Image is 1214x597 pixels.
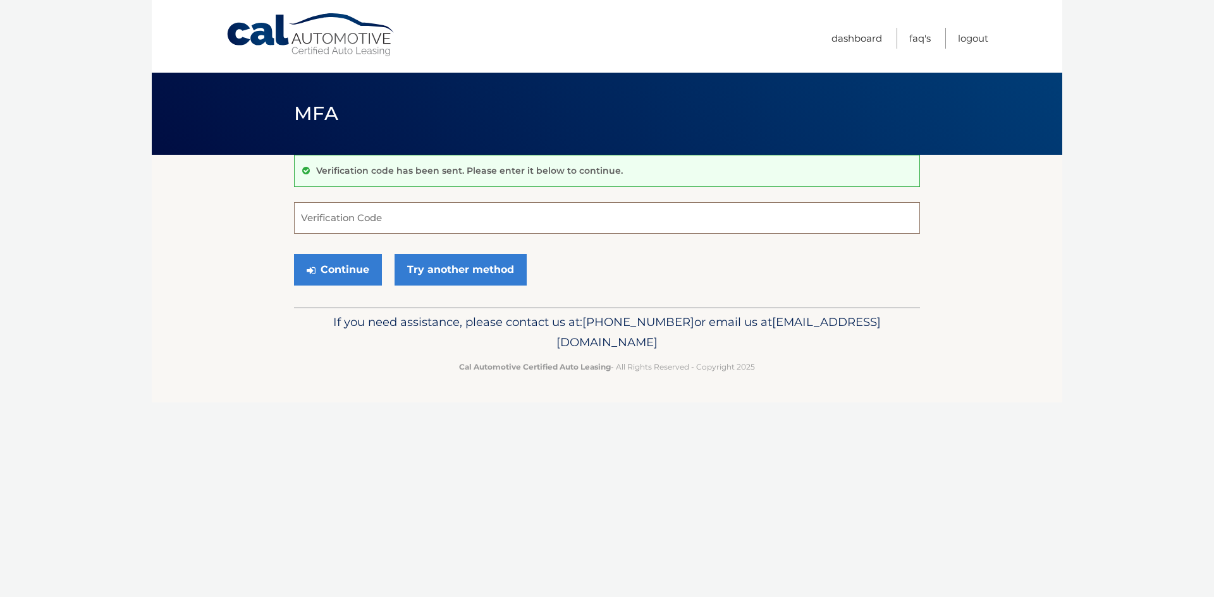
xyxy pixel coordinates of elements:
a: Cal Automotive [226,13,396,57]
p: Verification code has been sent. Please enter it below to continue. [316,165,623,176]
a: Logout [958,28,988,49]
span: MFA [294,102,338,125]
span: [EMAIL_ADDRESS][DOMAIN_NAME] [556,315,881,349]
input: Verification Code [294,202,920,234]
a: Dashboard [831,28,882,49]
button: Continue [294,254,382,286]
p: - All Rights Reserved - Copyright 2025 [302,360,912,373]
p: If you need assistance, please contact us at: or email us at [302,312,912,353]
a: Try another method [395,254,527,286]
strong: Cal Automotive Certified Auto Leasing [459,362,611,371]
a: FAQ's [909,28,931,49]
span: [PHONE_NUMBER] [582,315,694,329]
